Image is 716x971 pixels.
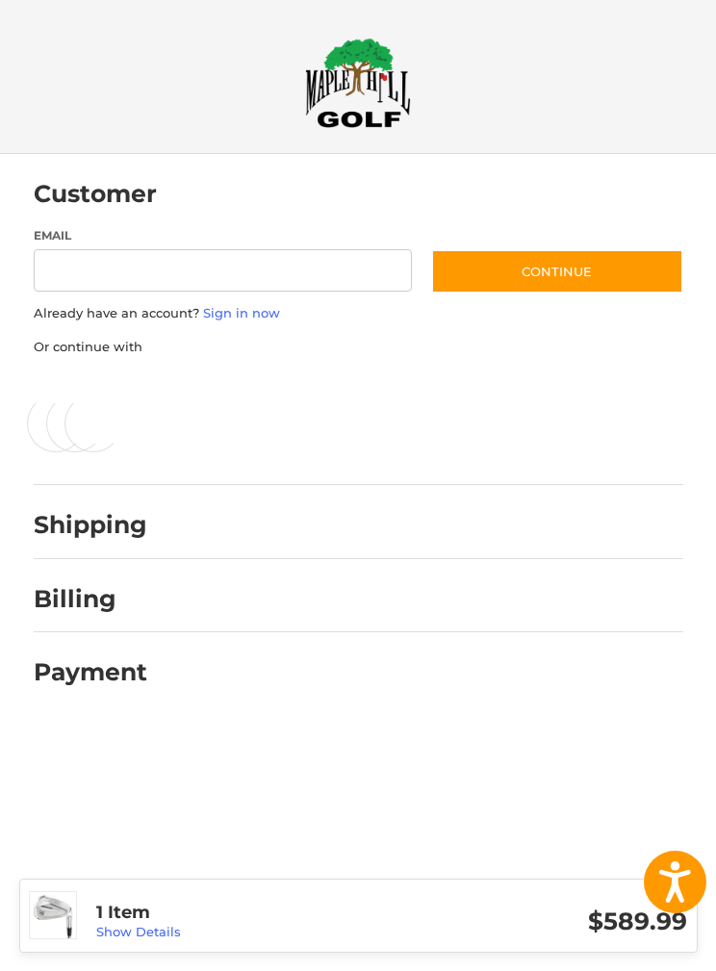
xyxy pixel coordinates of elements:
[34,304,683,323] p: Already have an account?
[34,510,147,540] h2: Shipping
[34,657,147,687] h2: Payment
[96,924,181,939] a: Show Details
[34,338,683,357] p: Or continue with
[34,179,157,209] h2: Customer
[305,38,411,128] img: Maple Hill Golf
[30,892,76,938] img: Wilson Staff Dynapower Forged Irons - Pre-Owned
[392,907,687,936] h3: $589.99
[431,249,683,294] button: Continue
[96,902,392,924] h3: 1 Item
[34,227,413,244] label: Email
[203,305,280,320] a: Sign in now
[34,584,146,614] h2: Billing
